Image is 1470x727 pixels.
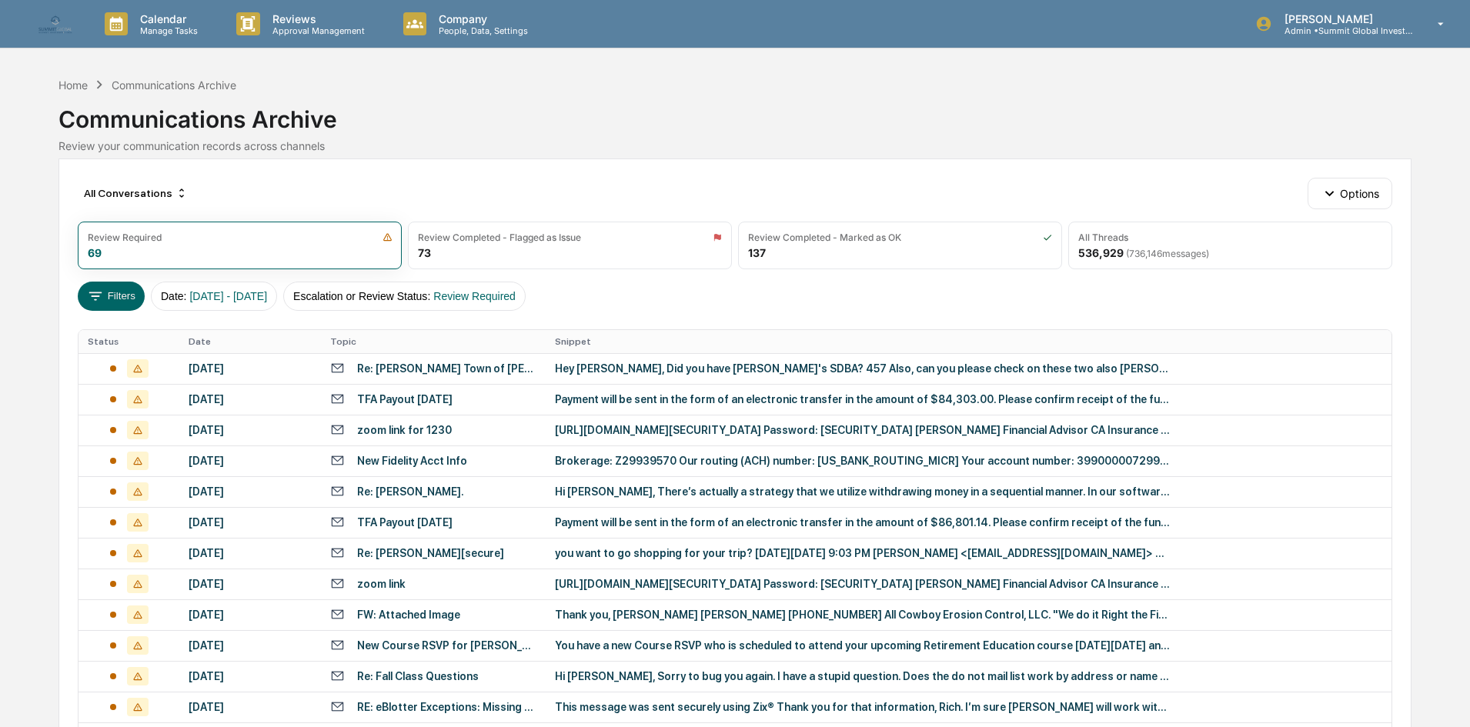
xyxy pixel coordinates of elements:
div: [DATE] [189,485,312,498]
div: [DATE] [189,701,312,713]
div: [DATE] [189,609,312,621]
div: You have a new Course RSVP who is scheduled to attend your upcoming Retirement Education course [... [555,639,1171,652]
div: RE: eBlotter Exceptions: Missing client and/or registration and supporting documents [ ref:!00DF0... [357,701,536,713]
button: Escalation or Review Status:Review Required [283,282,526,311]
div: New Course RSVP for [PERSON_NAME] [357,639,536,652]
div: [DATE] [189,455,312,467]
th: Status [79,330,179,353]
img: logo [37,12,74,35]
div: This message was sent securely using Zix® Thank you for that information, Rich. I’m sure [PERSON_... [555,701,1171,713]
p: Approval Management [260,25,373,36]
div: Review Completed - Flagged as Issue [418,232,581,243]
div: Communications Archive [112,78,236,92]
div: [URL][DOMAIN_NAME][SECURITY_DATA] Password: [SECURITY_DATA] [PERSON_NAME] Financial Advisor CA In... [555,578,1171,590]
div: [DATE] [189,578,312,590]
div: 536,929 [1078,246,1209,259]
div: [DATE] [189,393,312,405]
div: 69 [88,246,102,259]
div: FW: Attached Image [357,609,460,621]
div: New Fidelity Acct Info [357,455,467,467]
div: All Threads [1078,232,1128,243]
div: [DATE] [189,424,312,436]
div: All Conversations [78,181,194,205]
div: 137 [748,246,766,259]
button: Date:[DATE] - [DATE] [151,282,277,311]
div: Review Completed - Marked as OK [748,232,901,243]
div: Communications Archive [58,93,1411,133]
div: Home [58,78,88,92]
th: Snippet [546,330,1391,353]
th: Topic [321,330,546,353]
span: Review Required [433,290,516,302]
div: Re: [PERSON_NAME][secure] [357,547,504,559]
iframe: Open customer support [1421,676,1462,718]
img: icon [713,232,722,242]
div: Review your communication records across channels [58,139,1411,152]
img: icon [383,232,393,242]
div: Brokerage: Z29939570 Our routing (ACH) number: [US_BANK_ROUTING_MICR] Your account number: 399000... [555,455,1171,467]
div: [DATE] [189,639,312,652]
div: Payment will be sent in the form of an electronic transfer in the amount of $86,801.14. Please co... [555,516,1171,529]
button: Filters [78,282,145,311]
p: Admin • Summit Global Investments [1272,25,1415,36]
div: TFA Payout [DATE] [357,393,453,405]
p: [PERSON_NAME] [1272,12,1415,25]
div: Review Required [88,232,162,243]
div: Re: [PERSON_NAME]. [357,485,464,498]
span: [DATE] - [DATE] [189,290,267,302]
div: Re: Fall Class Questions [357,670,479,682]
p: People, Data, Settings [426,25,536,36]
div: zoom link [357,578,406,590]
div: Thank you, [PERSON_NAME] [PERSON_NAME] [PHONE_NUMBER] All Cowboy Erosion Control, LLC. "We do it ... [555,609,1171,621]
div: zoom link for 1230 [357,424,452,436]
div: [URL][DOMAIN_NAME][SECURITY_DATA] Password: [SECURITY_DATA] [PERSON_NAME] Financial Advisor CA In... [555,424,1171,436]
span: ( 736,146 messages) [1126,248,1209,259]
p: Manage Tasks [128,25,205,36]
p: Calendar [128,12,205,25]
div: [DATE] [189,516,312,529]
div: [DATE] [189,670,312,682]
div: Hi [PERSON_NAME], Sorry to bug you again. I have a stupid question. Does the do not mail list wor... [555,670,1171,682]
div: [DATE] [189,547,312,559]
div: Payment will be sent in the form of an electronic transfer in the amount of $84,303.00. Please co... [555,393,1171,405]
div: Hey [PERSON_NAME], Did you have [PERSON_NAME]'s SDBA? 457 Also, can you please check on these two... [555,362,1171,375]
div: Hi [PERSON_NAME], There’s actually a strategy that we utilize withdrawing money in a sequential m... [555,485,1171,498]
div: you want to go shopping for your trip? [DATE][DATE] 9:03 PM [PERSON_NAME] <[EMAIL_ADDRESS][DOMAIN... [555,547,1171,559]
p: Reviews [260,12,373,25]
button: Options [1308,178,1391,208]
div: 73 [418,246,431,259]
div: Re: [PERSON_NAME] Town of [PERSON_NAME] [357,362,536,375]
th: Date [179,330,321,353]
div: [DATE] [189,362,312,375]
p: Company [426,12,536,25]
div: TFA Payout [DATE] [357,516,453,529]
img: icon [1043,232,1052,242]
